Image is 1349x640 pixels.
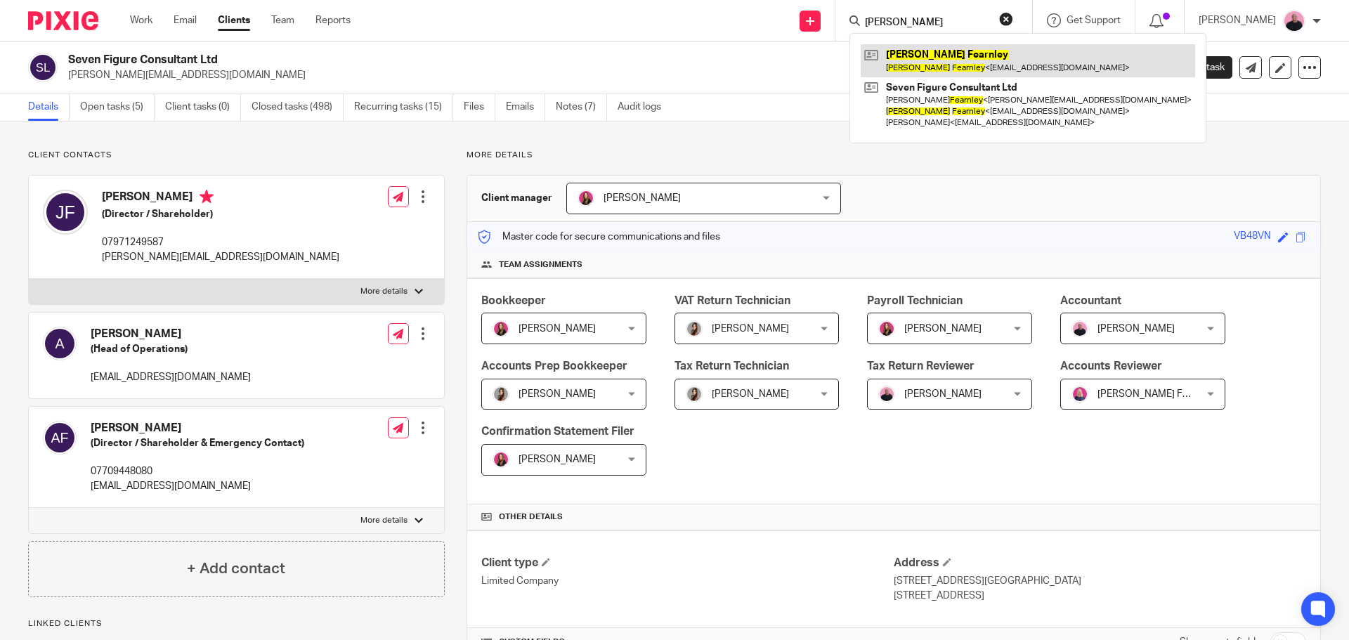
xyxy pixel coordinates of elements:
[867,295,963,306] span: Payroll Technician
[218,13,250,27] a: Clients
[578,190,594,207] img: 17.png
[894,589,1306,603] p: [STREET_ADDRESS]
[481,191,552,205] h3: Client manager
[686,386,703,403] img: 22.png
[102,235,339,249] p: 07971249587
[894,574,1306,588] p: [STREET_ADDRESS][GEOGRAPHIC_DATA]
[481,426,634,437] span: Confirmation Statement Filer
[360,515,408,526] p: More details
[1199,13,1276,27] p: [PERSON_NAME]
[102,207,339,221] h5: (Director / Shareholder)
[28,11,98,30] img: Pixie
[478,230,720,244] p: Master code for secure communications and files
[894,556,1306,570] h4: Address
[1071,320,1088,337] img: Bio%20-%20Kemi%20.png
[102,250,339,264] p: [PERSON_NAME][EMAIL_ADDRESS][DOMAIN_NAME]
[499,511,563,523] span: Other details
[1071,386,1088,403] img: Cheryl%20Sharp%20FCCA.png
[904,324,982,334] span: [PERSON_NAME]
[499,259,582,270] span: Team assignments
[68,53,918,67] h2: Seven Figure Consultant Ltd
[102,190,339,207] h4: [PERSON_NAME]
[481,295,546,306] span: Bookkeeper
[354,93,453,121] a: Recurring tasks (15)
[618,93,672,121] a: Audit logs
[493,320,509,337] img: 17.png
[68,68,1130,82] p: [PERSON_NAME][EMAIL_ADDRESS][DOMAIN_NAME]
[493,451,509,468] img: 17.png
[80,93,155,121] a: Open tasks (5)
[481,574,894,588] p: Limited Company
[1097,389,1203,399] span: [PERSON_NAME] FCCA
[360,286,408,297] p: More details
[91,342,251,356] h5: (Head of Operations)
[1060,360,1162,372] span: Accounts Reviewer
[91,464,304,478] p: 07709448080
[200,190,214,204] i: Primary
[506,93,545,121] a: Emails
[43,190,88,235] img: svg%3E
[481,556,894,570] h4: Client type
[464,93,495,121] a: Files
[904,389,982,399] span: [PERSON_NAME]
[271,13,294,27] a: Team
[43,327,77,360] img: svg%3E
[864,17,990,30] input: Search
[91,436,304,450] h5: (Director / Shareholder & Emergency Contact)
[28,53,58,82] img: svg%3E
[315,13,351,27] a: Reports
[674,360,789,372] span: Tax Return Technician
[174,13,197,27] a: Email
[712,324,789,334] span: [PERSON_NAME]
[165,93,241,121] a: Client tasks (0)
[493,386,509,403] img: 22.png
[1234,229,1271,245] div: VB48VN
[604,193,681,203] span: [PERSON_NAME]
[867,360,975,372] span: Tax Return Reviewer
[130,13,152,27] a: Work
[686,320,703,337] img: 22.png
[28,618,445,629] p: Linked clients
[187,558,285,580] h4: + Add contact
[999,12,1013,26] button: Clear
[878,320,895,337] img: 17.png
[1097,324,1175,334] span: [PERSON_NAME]
[481,360,627,372] span: Accounts Prep Bookkeeper
[1283,10,1305,32] img: Bio%20-%20Kemi%20.png
[519,324,596,334] span: [PERSON_NAME]
[519,389,596,399] span: [PERSON_NAME]
[91,421,304,436] h4: [PERSON_NAME]
[1060,295,1121,306] span: Accountant
[28,150,445,161] p: Client contacts
[878,386,895,403] img: Bio%20-%20Kemi%20.png
[712,389,789,399] span: [PERSON_NAME]
[674,295,790,306] span: VAT Return Technician
[467,150,1321,161] p: More details
[91,370,251,384] p: [EMAIL_ADDRESS][DOMAIN_NAME]
[1067,15,1121,25] span: Get Support
[519,455,596,464] span: [PERSON_NAME]
[91,327,251,341] h4: [PERSON_NAME]
[556,93,607,121] a: Notes (7)
[252,93,344,121] a: Closed tasks (498)
[28,93,70,121] a: Details
[91,479,304,493] p: [EMAIL_ADDRESS][DOMAIN_NAME]
[43,421,77,455] img: svg%3E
